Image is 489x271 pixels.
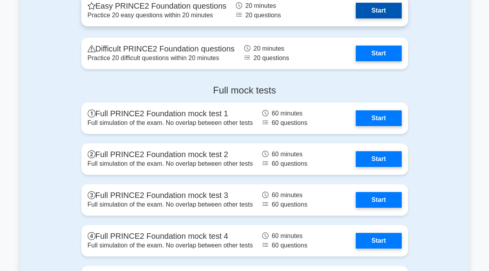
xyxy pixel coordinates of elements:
a: Start [356,46,401,61]
a: Start [356,110,401,126]
a: Start [356,233,401,249]
h4: Full mock tests [81,85,408,96]
a: Start [356,151,401,167]
a: Start [356,3,401,18]
a: Start [356,192,401,208]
